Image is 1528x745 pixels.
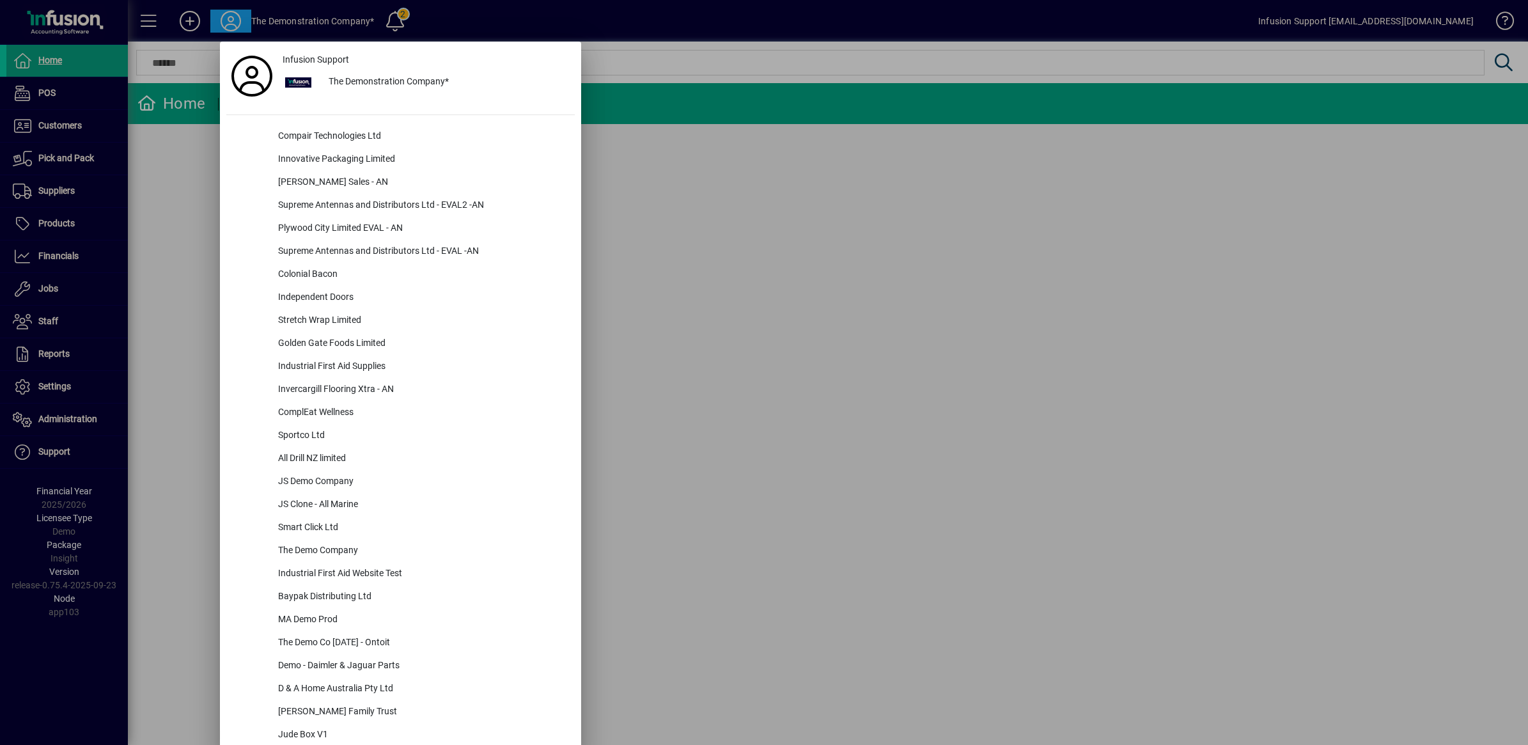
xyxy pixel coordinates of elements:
[226,286,575,310] button: Independent Doors
[226,217,575,240] button: Plywood City Limited EVAL - AN
[268,678,575,701] div: D & A Home Australia Pty Ltd
[226,425,575,448] button: Sportco Ltd
[226,517,575,540] button: Smart Click Ltd
[268,286,575,310] div: Independent Doors
[226,148,575,171] button: Innovative Packaging Limited
[226,540,575,563] button: The Demo Company
[268,125,575,148] div: Compair Technologies Ltd
[268,402,575,425] div: ComplEat Wellness
[226,310,575,333] button: Stretch Wrap Limited
[226,194,575,217] button: Supreme Antennas and Distributors Ltd - EVAL2 -AN
[226,586,575,609] button: Baypak Distributing Ltd
[226,494,575,517] button: JS Clone - All Marine
[226,655,575,678] button: Demo - Daimler & Jaguar Parts
[226,402,575,425] button: ComplEat Wellness
[226,448,575,471] button: All Drill NZ limited
[268,356,575,379] div: Industrial First Aid Supplies
[268,517,575,540] div: Smart Click Ltd
[268,494,575,517] div: JS Clone - All Marine
[277,71,575,94] button: The Demonstration Company*
[268,171,575,194] div: [PERSON_NAME] Sales - AN
[226,240,575,263] button: Supreme Antennas and Distributors Ltd - EVAL -AN
[268,655,575,678] div: Demo - Daimler & Jaguar Parts
[226,379,575,402] button: Invercargill Flooring Xtra - AN
[268,425,575,448] div: Sportco Ltd
[226,65,277,88] a: Profile
[283,53,349,67] span: Infusion Support
[268,586,575,609] div: Baypak Distributing Ltd
[268,632,575,655] div: The Demo Co [DATE] - Ontoit
[268,471,575,494] div: JS Demo Company
[226,263,575,286] button: Colonial Bacon
[226,632,575,655] button: The Demo Co [DATE] - Ontoit
[226,678,575,701] button: D & A Home Australia Pty Ltd
[268,240,575,263] div: Supreme Antennas and Distributors Ltd - EVAL -AN
[268,217,575,240] div: Plywood City Limited EVAL - AN
[268,148,575,171] div: Innovative Packaging Limited
[226,471,575,494] button: JS Demo Company
[268,563,575,586] div: Industrial First Aid Website Test
[226,356,575,379] button: Industrial First Aid Supplies
[268,701,575,724] div: [PERSON_NAME] Family Trust
[226,333,575,356] button: Golden Gate Foods Limited
[268,194,575,217] div: Supreme Antennas and Distributors Ltd - EVAL2 -AN
[268,609,575,632] div: MA Demo Prod
[268,379,575,402] div: Invercargill Flooring Xtra - AN
[277,48,575,71] a: Infusion Support
[226,563,575,586] button: Industrial First Aid Website Test
[268,310,575,333] div: Stretch Wrap Limited
[226,125,575,148] button: Compair Technologies Ltd
[268,263,575,286] div: Colonial Bacon
[318,71,575,94] div: The Demonstration Company*
[226,609,575,632] button: MA Demo Prod
[268,448,575,471] div: All Drill NZ limited
[268,333,575,356] div: Golden Gate Foods Limited
[268,540,575,563] div: The Demo Company
[226,701,575,724] button: [PERSON_NAME] Family Trust
[226,171,575,194] button: [PERSON_NAME] Sales - AN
